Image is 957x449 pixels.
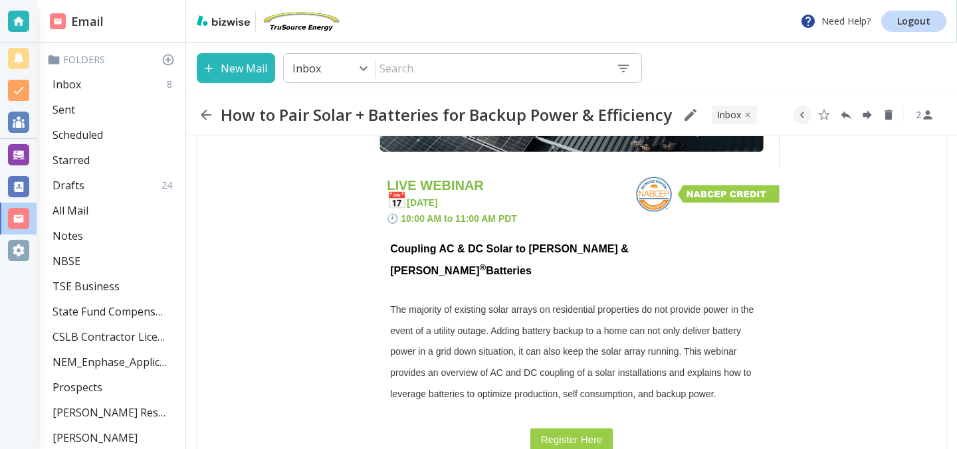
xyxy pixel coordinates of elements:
button: Forward [858,106,877,124]
button: See Participants [909,99,941,131]
div: State Fund Compensation [47,299,180,324]
p: CSLB Contractor License [53,329,167,344]
button: Reply [837,106,855,124]
p: Scheduled [53,128,103,142]
div: Inbox8 [47,72,180,97]
div: Drafts24 [47,173,180,198]
button: New Mail [197,53,275,83]
img: TruSource Energy, Inc. [261,11,341,32]
p: 2 [916,108,921,122]
p: Logout [897,17,930,26]
div: Scheduled [47,122,180,147]
div: CSLB Contractor License [47,324,180,349]
p: Inbox [53,77,81,92]
p: State Fund Compensation [53,304,167,319]
p: TSE Business [53,279,120,294]
p: Folders [47,53,180,66]
div: NEM_Enphase_Applications [47,349,180,375]
p: NBSE [53,254,80,268]
p: [PERSON_NAME] Residence [53,405,167,420]
p: INBOX [717,108,741,122]
img: bizwise [197,15,250,26]
div: All Mail [47,198,180,223]
div: Sent [47,97,180,122]
p: Prospects [53,380,102,395]
input: Search [376,56,605,81]
div: Prospects [47,375,180,400]
p: 24 [161,179,177,192]
p: Notes [53,228,83,243]
div: NBSE [47,248,180,274]
div: [PERSON_NAME] Residence [47,400,180,425]
p: Sent [53,102,75,117]
p: Starred [53,153,90,167]
p: NEM_Enphase_Applications [53,355,167,369]
h2: How to Pair Solar + Batteries for Backup Power & Efficiency [221,105,672,125]
p: Need Help? [800,13,871,29]
h2: Email [50,13,104,31]
p: [PERSON_NAME] [53,430,138,445]
div: TSE Business [47,274,180,299]
p: Inbox [292,61,321,76]
p: Drafts [53,178,84,193]
button: Delete [879,106,898,124]
img: DashboardSidebarEmail.svg [50,13,66,29]
p: All Mail [53,203,88,218]
p: 8 [167,78,177,91]
a: Logout [881,11,946,32]
div: Starred [47,147,180,173]
div: Notes [47,223,180,248]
